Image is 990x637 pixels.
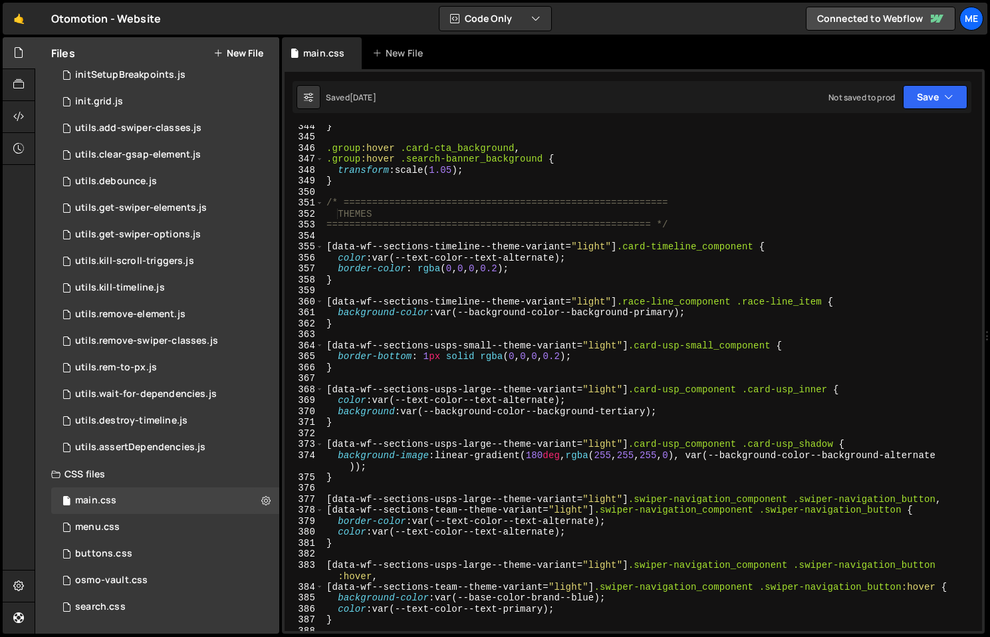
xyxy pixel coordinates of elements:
div: 365 [285,351,324,362]
div: 382 [285,549,324,560]
div: search.css [75,601,126,613]
div: 359 [285,285,324,297]
div: utils.get-swiper-options.js [75,229,201,241]
div: 12084/42572.js [51,142,279,168]
div: utils.debounce.js [75,176,157,188]
div: 12084/42569.js [51,168,279,195]
div: 350 [285,187,324,198]
a: Me [959,7,983,31]
div: 355 [285,241,324,253]
div: 12084/30338.js [51,221,279,248]
div: 352 [285,209,324,220]
div: 364 [285,340,324,352]
button: New File [213,48,263,59]
div: 377 [285,494,324,505]
div: main.css [303,47,344,60]
div: 12084/30342.js [51,301,279,328]
div: [DATE] [350,92,376,103]
div: utils.assertDependencies.js [75,442,205,453]
div: 347 [285,154,324,165]
div: 357 [285,263,324,275]
div: 349 [285,176,324,187]
div: buttons.css [75,548,132,560]
div: 12084/30341.js [51,434,279,461]
div: 12084/30319.js [51,328,279,354]
div: utils.destroy-timeline.js [75,415,187,427]
div: Not saved to prod [828,92,895,103]
div: 12084/34370.css [51,514,279,541]
div: utils.clear-gsap-element.js [75,149,201,161]
div: 356 [285,253,324,264]
div: 370 [285,406,324,418]
div: 373 [285,439,324,450]
div: 351 [285,197,324,209]
div: 360 [285,297,324,308]
div: 344 [285,121,324,132]
div: 12084/42257.js [51,275,279,301]
div: 362 [285,318,324,330]
button: Save [903,85,967,109]
div: 12084/42956.css [51,541,279,567]
div: 12084/33690.css [51,567,279,594]
div: 388 [285,626,324,637]
div: 12084/30192.js [51,88,279,115]
div: 387 [285,614,324,626]
div: 369 [285,395,324,406]
div: init.grid.js [75,96,123,108]
button: Code Only [439,7,551,31]
div: utils.kill-timeline.js [75,282,165,294]
div: 12084/30339.js [51,408,279,434]
div: 348 [285,165,324,176]
div: 383 [285,560,324,582]
div: 372 [285,428,324,440]
div: 376 [285,483,324,494]
div: CSS files [35,461,279,487]
div: utils.kill-scroll-triggers.js [75,255,194,267]
div: 12084/36522.css [51,594,279,620]
div: 366 [285,362,324,374]
div: 346 [285,143,324,154]
a: 🤙 [3,3,35,35]
div: utils.add-swiper-classes.js [75,122,201,134]
div: initSetupBreakpoints.js [75,69,186,81]
div: 368 [285,384,324,396]
a: Connected to Webflow [806,7,955,31]
div: 12084/30318.js [51,115,279,142]
div: 381 [285,538,324,549]
div: osmo-vault.css [75,574,148,586]
div: 375 [285,472,324,483]
div: utils.remove-swiper-classes.js [75,335,218,347]
div: 12084/30437.css [51,487,279,514]
div: 353 [285,219,324,231]
div: 378 [285,505,324,516]
div: utils.remove-element.js [75,309,186,320]
div: 374 [285,450,324,472]
div: 367 [285,373,324,384]
div: utils.get-swiper-elements.js [75,202,207,214]
div: 386 [285,604,324,615]
div: 385 [285,592,324,604]
div: 371 [285,417,324,428]
div: 12084/42258.js [51,248,279,275]
div: New File [372,47,428,60]
div: Otomotion - Website [51,11,161,27]
div: 354 [285,231,324,242]
div: 380 [285,527,324,538]
div: 379 [285,516,324,527]
div: 12084/30340.js [51,381,279,408]
div: 361 [285,307,324,318]
div: utils.rem-to-px.js [75,362,157,374]
div: 12084/42480.js [51,354,279,381]
div: 345 [285,132,324,143]
div: Saved [326,92,376,103]
h2: Files [51,46,75,61]
div: main.css [75,495,116,507]
div: 384 [285,582,324,593]
div: menu.css [75,521,120,533]
div: 12084/42241.js [51,62,279,88]
div: utils.wait-for-dependencies.js [75,388,217,400]
div: 358 [285,275,324,286]
div: 12084/30320.js [51,195,279,221]
div: 363 [285,329,324,340]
